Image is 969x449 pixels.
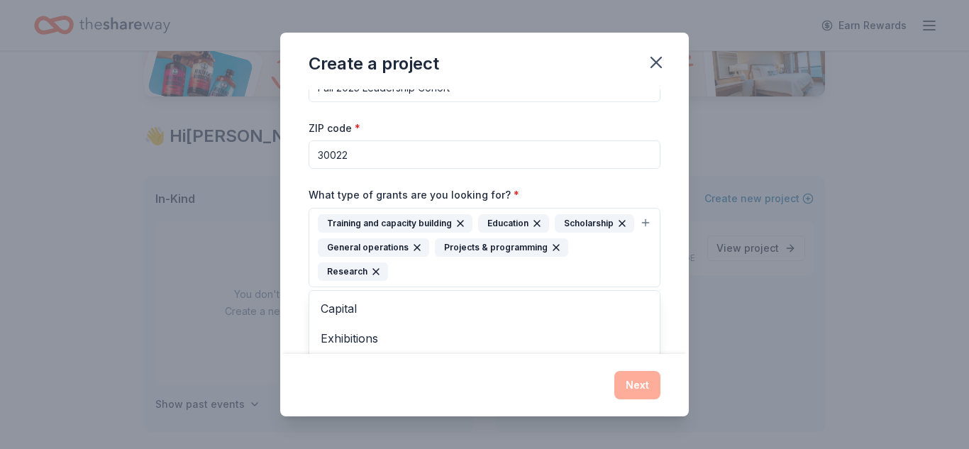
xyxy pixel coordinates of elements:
button: Training and capacity buildingEducationScholarshipGeneral operationsProjects & programmingResearch [309,208,660,287]
div: Training and capacity buildingEducationScholarshipGeneral operationsProjects & programmingResearch [309,290,660,448]
span: Exhibitions [321,329,648,348]
div: General operations [318,238,429,257]
div: Research [318,262,388,281]
div: Scholarship [555,214,634,233]
div: Projects & programming [435,238,568,257]
div: Training and capacity building [318,214,472,233]
div: Education [478,214,549,233]
span: Capital [321,299,648,318]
